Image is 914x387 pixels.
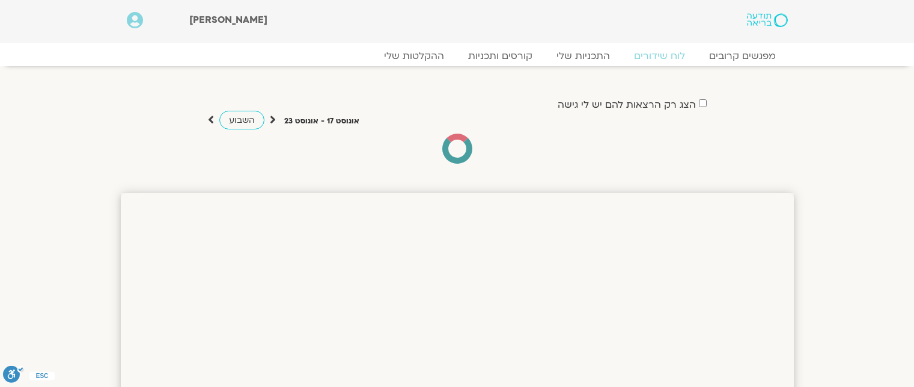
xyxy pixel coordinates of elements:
a: מפגשים קרובים [697,50,788,62]
span: [PERSON_NAME] [189,13,267,26]
a: התכניות שלי [544,50,622,62]
p: אוגוסט 17 - אוגוסט 23 [284,115,359,128]
a: לוח שידורים [622,50,697,62]
a: ההקלטות שלי [372,50,456,62]
a: השבוע [219,111,264,129]
a: קורסים ותכניות [456,50,544,62]
span: השבוע [229,114,255,126]
label: הצג רק הרצאות להם יש לי גישה [558,99,696,110]
nav: Menu [127,50,788,62]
